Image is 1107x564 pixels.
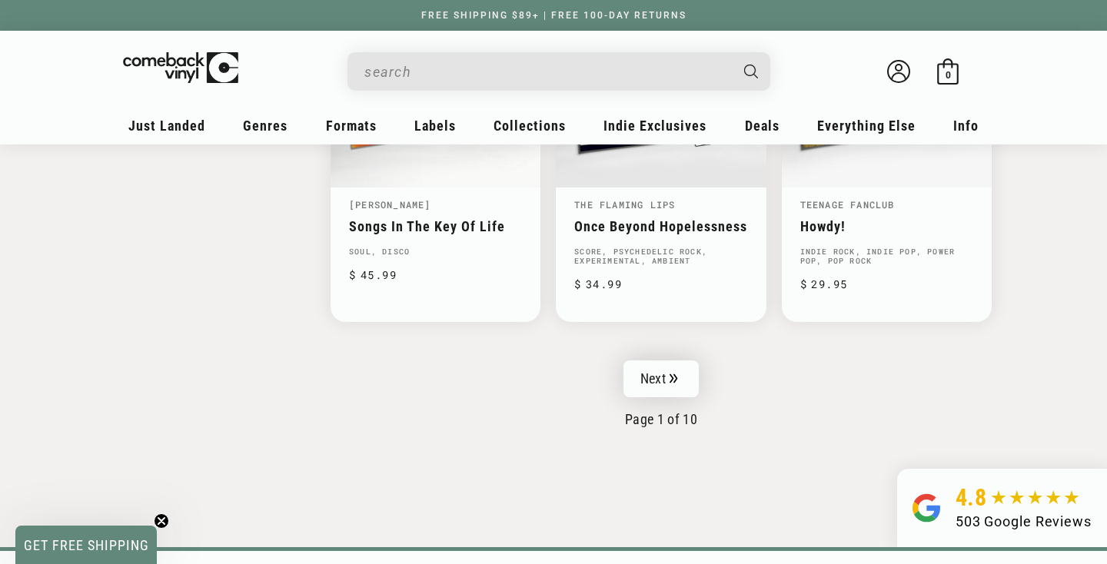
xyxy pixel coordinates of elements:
span: Deals [745,118,780,134]
input: When autocomplete results are available use up and down arrows to review and enter to select [364,56,729,88]
span: Labels [414,118,456,134]
img: star5.svg [991,490,1079,506]
span: Genres [243,118,288,134]
p: Page 1 of 10 [331,411,992,427]
span: 4.8 [956,484,987,511]
a: Once Beyond Hopelessness [574,218,747,234]
a: Next [623,360,699,397]
span: Just Landed [128,118,205,134]
span: Collections [494,118,566,134]
div: Search [347,52,770,91]
a: Howdy! [800,218,973,234]
a: [PERSON_NAME] [349,198,431,211]
a: Teenage Fanclub [800,198,895,211]
span: Formats [326,118,377,134]
span: Everything Else [817,118,916,134]
div: 503 Google Reviews [956,511,1092,532]
a: 4.8 503 Google Reviews [897,469,1107,547]
a: The Flaming Lips [574,198,675,211]
nav: Pagination [331,360,992,427]
div: GET FREE SHIPPINGClose teaser [15,526,157,564]
button: Search [731,52,773,91]
a: FREE SHIPPING $89+ | FREE 100-DAY RETURNS [406,10,702,21]
span: 0 [946,69,951,81]
button: Close teaser [154,513,169,529]
span: GET FREE SHIPPING [24,537,149,553]
span: Indie Exclusives [603,118,706,134]
span: Info [953,118,979,134]
a: Songs In The Key Of Life [349,218,522,234]
img: Group.svg [913,484,940,532]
